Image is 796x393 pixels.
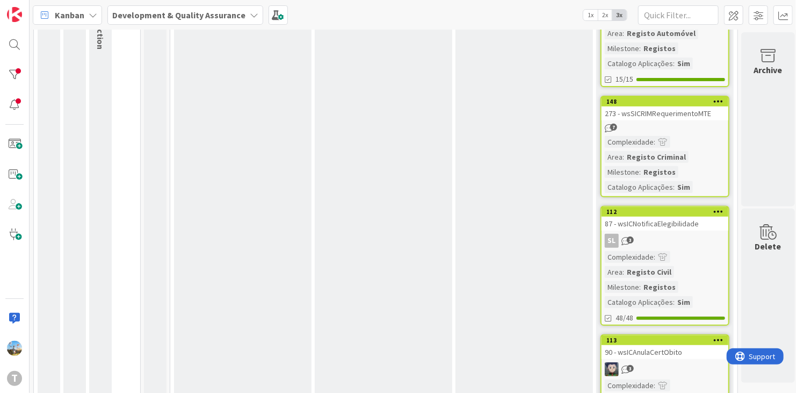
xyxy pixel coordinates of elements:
div: Registo Automóvel [624,27,698,39]
input: Quick Filter... [638,5,719,25]
div: Complexidade [605,380,654,391]
div: 90 - wsICAnulaCertObito [602,345,728,359]
div: Area [605,151,623,163]
div: Registos [641,281,678,293]
div: Archive [754,63,783,76]
span: : [623,151,624,163]
div: Delete [755,240,781,253]
span: : [654,136,655,148]
div: Registo Criminal [624,151,689,163]
img: DG [7,341,22,356]
span: 1x [583,10,598,20]
div: Sim [675,296,693,308]
div: Milestone [605,166,639,178]
span: : [673,296,675,308]
span: : [673,58,675,69]
div: 273 - wsSICRIMRequerimentoMTE [602,106,728,120]
div: Catalogo Aplicações [605,181,673,193]
div: Area [605,266,623,278]
span: : [673,181,675,193]
span: : [639,281,641,293]
div: Sim [675,181,693,193]
b: Development & Quality Assurance [112,10,245,20]
span: : [654,251,655,263]
div: 113 [602,335,728,345]
div: Registo Civil [624,266,674,278]
div: SL [602,234,728,248]
div: T [7,371,22,386]
span: 15/15 [616,74,633,85]
img: Visit kanbanzone.com [7,7,22,22]
div: 87 - wsICNotificaElegibilidade [602,217,728,231]
span: : [623,27,624,39]
div: Milestone [605,281,639,293]
div: Area [605,27,623,39]
div: Sim [675,58,693,69]
div: 113 [606,337,728,344]
div: 148 [602,97,728,106]
span: : [623,266,624,278]
div: Registos [641,42,678,54]
div: 148273 - wsSICRIMRequerimentoMTE [602,97,728,120]
div: 11390 - wsICAnulaCertObito [602,335,728,359]
div: Catalogo Aplicações [605,296,673,308]
div: 11287 - wsICNotificaElegibilidade [602,207,728,231]
span: 3 [627,365,634,372]
img: LS [605,362,619,376]
div: SL [605,234,619,248]
div: LS [602,362,728,376]
div: Catalogo Aplicações [605,58,673,69]
span: : [654,380,655,391]
div: 112 [606,208,728,216]
div: Complexidade [605,251,654,263]
span: : [639,166,641,178]
span: 2x [598,10,612,20]
span: 3x [612,10,627,20]
span: 48/48 [616,312,633,324]
span: : [639,42,641,54]
span: Support [23,2,49,15]
div: Registos [641,166,678,178]
div: Milestone [605,42,639,54]
span: 7 [610,124,617,131]
div: 112 [602,207,728,217]
span: 3 [627,237,634,244]
div: 148 [606,98,728,105]
div: Complexidade [605,136,654,148]
span: Kanban [55,9,84,22]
